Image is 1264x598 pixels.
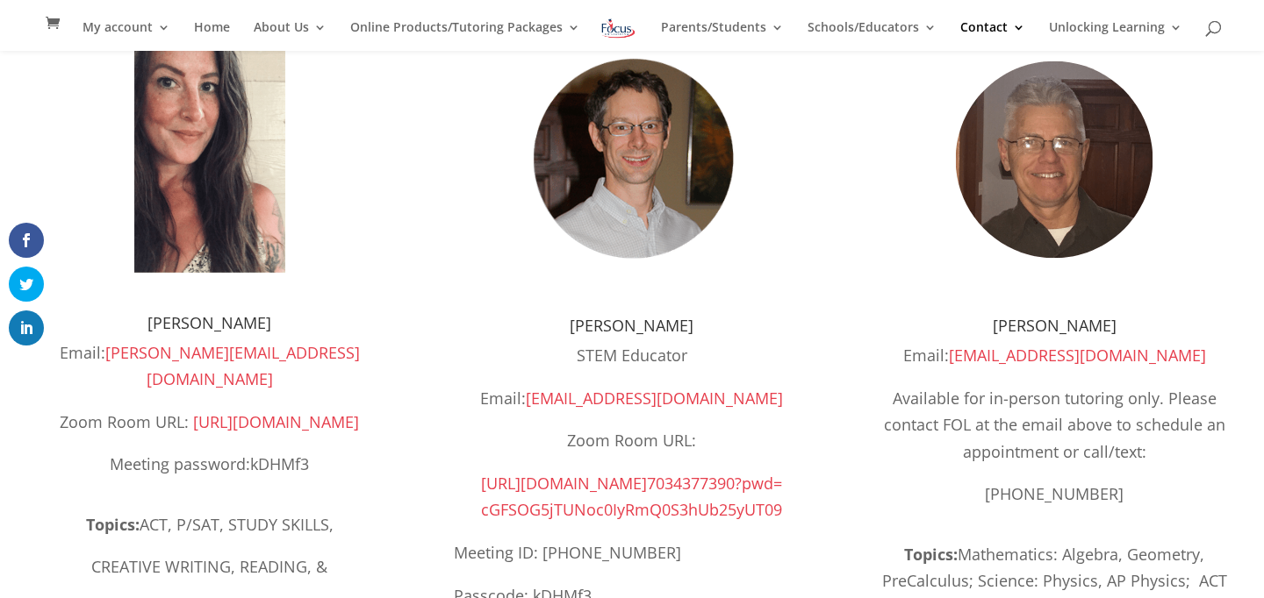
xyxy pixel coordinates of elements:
a: About Us [254,21,327,51]
span: kDHMf3 [250,453,309,474]
p: Zoom Room URL: [454,427,810,470]
a: Contact [960,21,1025,51]
a: Parents/Students [661,21,784,51]
a: My account [83,21,170,51]
a: Schools/Educators [808,21,937,51]
span: [PERSON_NAME] [993,315,1117,336]
a: Online Products/Tutoring Packages [350,21,580,51]
img: Tim Larkin [923,28,1186,291]
h4: [PERSON_NAME] [32,315,388,339]
span: 7034377390?pwd= [647,473,782,494]
p: ACT, P/SAT, STUDY SKILLS, [32,511,388,554]
p: Email: [454,385,810,428]
a: [PERSON_NAME][EMAIL_ADDRESS][DOMAIN_NAME] [105,342,360,390]
a: [URL][DOMAIN_NAME] [193,411,359,432]
span: Meeting ID: [PHONE_NUMBER] [454,542,681,563]
p: Email: [876,342,1232,385]
p: Available for in-person tutoring only. Please contact FOL at the email above to schedule an appoi... [876,385,1232,481]
span: Meeting password: [110,453,309,474]
b: Topics: [904,544,958,565]
span: 09 [765,499,782,520]
p: CREATIVE WRITING, READING, & [32,553,388,596]
a: [EMAIL_ADDRESS][DOMAIN_NAME] [526,388,783,409]
p: Email: [32,339,388,409]
a: Home [194,21,230,51]
img: Zach Adams [500,28,764,291]
img: Focus on Learning [600,16,636,41]
span: [PERSON_NAME] [570,315,693,336]
a: Unlocking Learning [1049,21,1182,51]
span: Zoom Room URL: [60,411,189,432]
strong: Topics: [86,514,140,535]
p: [PHONE_NUMBER] [876,481,1232,508]
span: cGFSOG5jTUNoc0IyRmQ0S3hUb25yUT [481,499,765,520]
span: [URL][DOMAIN_NAME] [481,473,647,494]
a: [EMAIL_ADDRESS][DOMAIN_NAME] [949,345,1206,366]
p: STEM Educator [454,342,810,385]
a: [URL][DOMAIN_NAME]7034377390?pwd=cGFSOG5jTUNoc0IyRmQ0S3hUb25yUT09 [481,473,782,521]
